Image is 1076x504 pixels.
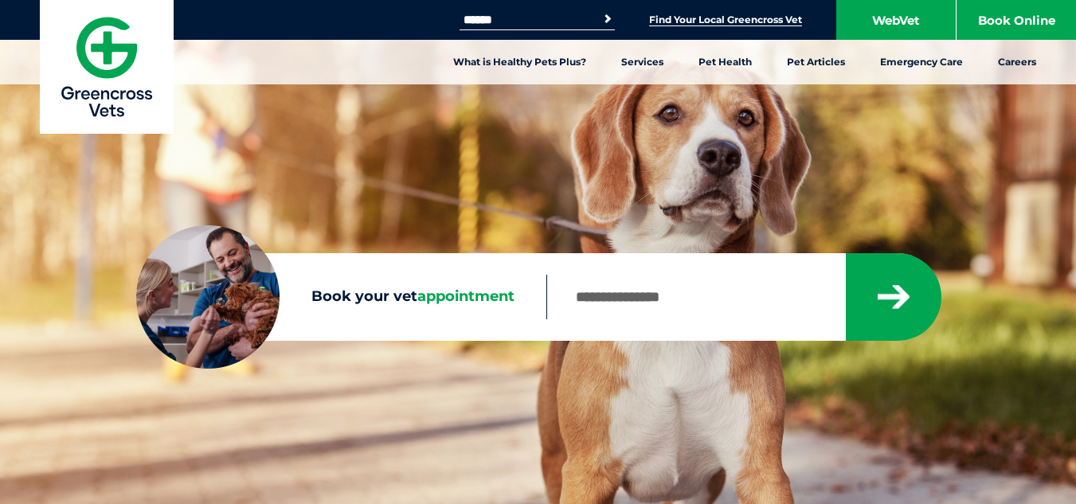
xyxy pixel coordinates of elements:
span: appointment [417,287,515,305]
a: Pet Health [681,40,769,84]
button: Search [600,11,616,27]
a: What is Healthy Pets Plus? [436,40,604,84]
a: Emergency Care [863,40,980,84]
a: Pet Articles [769,40,863,84]
a: Careers [980,40,1054,84]
a: Services [604,40,681,84]
label: Book your vet [136,285,546,309]
a: Find Your Local Greencross Vet [649,14,802,26]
